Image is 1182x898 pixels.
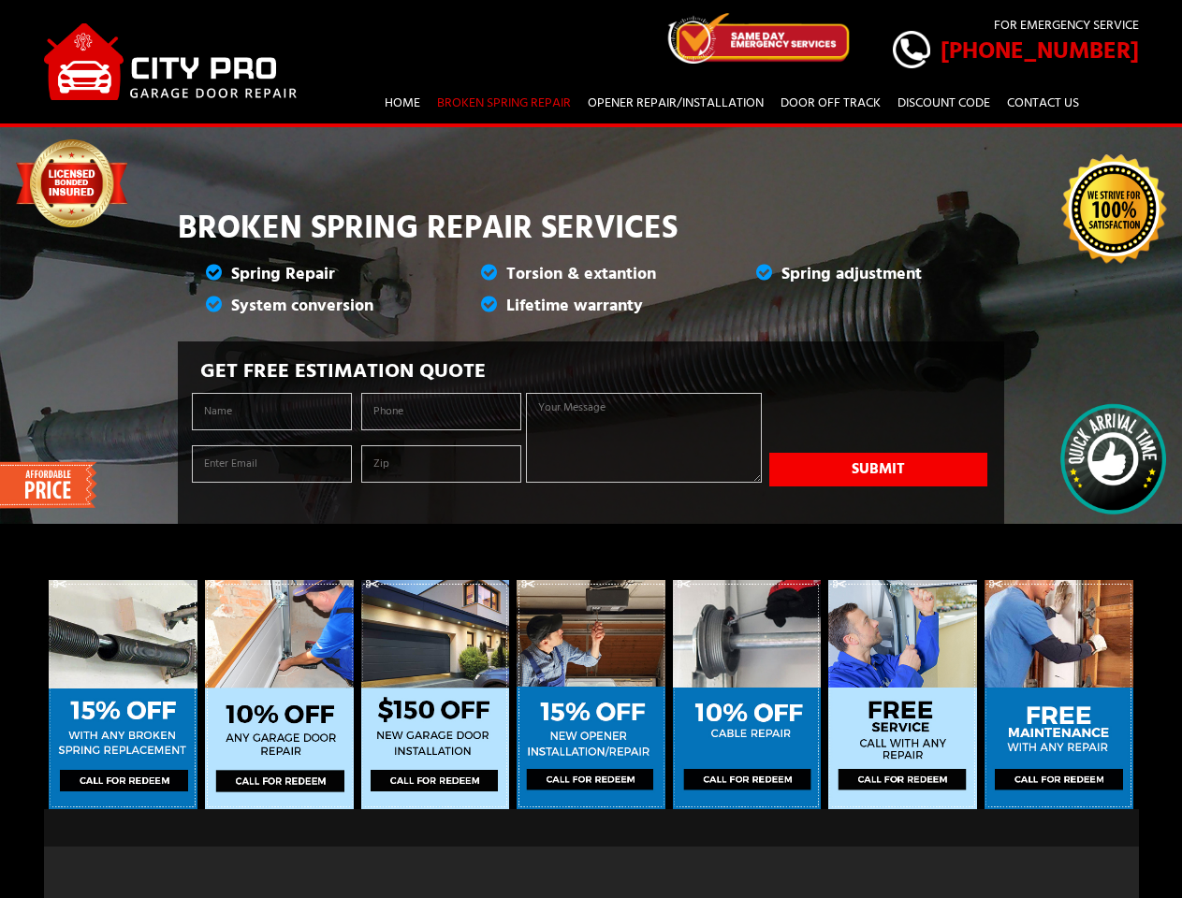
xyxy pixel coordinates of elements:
[581,87,770,120] a: Opener Repair/Installation
[378,87,427,120] a: Home
[49,580,197,810] img: c7.jpg
[187,360,996,384] h2: Get Free Estimation Quote
[774,87,887,120] a: Door Off track
[453,259,728,291] li: Torsion & extantion
[893,31,930,68] img: call.png
[664,13,852,63] img: icon-top.png
[893,16,1139,36] p: For Emergency Service
[192,445,352,483] input: Enter Email
[44,23,297,100] img: Citypro.png
[985,580,1133,810] img: c1.jpg
[728,259,1003,291] li: Spring adjustment
[673,580,822,810] img: c5.jpg
[178,291,453,323] li: System conversion
[361,393,521,430] input: Phone
[769,453,987,486] button: Submit
[192,393,352,430] input: Name
[178,211,1005,250] h1: BROKEN SPRING REPAIR SERVICES
[178,259,453,291] li: Spring Repair
[769,393,988,449] iframe: reCAPTCHA
[893,34,1139,71] a: [PHONE_NUMBER]
[828,580,977,810] img: c4.jpg
[361,580,510,810] img: c6.jpg
[361,445,521,483] input: Zip
[430,87,577,120] a: Broken Spring Repair
[205,580,354,810] img: c2.jpg
[517,580,665,810] img: c3.jpg
[891,87,997,120] a: Discount Code
[1000,87,1086,120] a: Contact Us
[453,291,728,323] li: Lifetime warranty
